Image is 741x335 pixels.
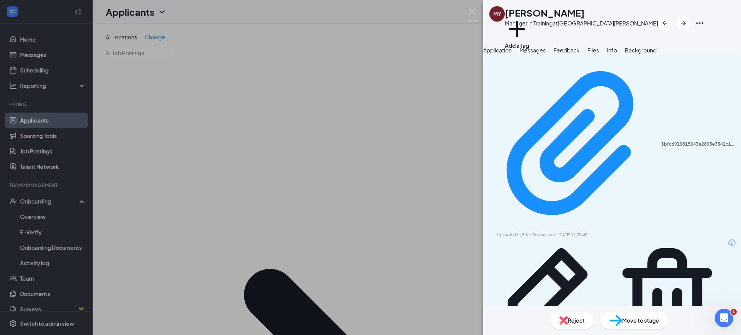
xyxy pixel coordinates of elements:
[505,19,658,27] div: Manager in Training at [GEOGRAPHIC_DATA][PERSON_NAME]
[497,232,613,238] div: Uploaded by Eden Resources on [DATE] 11:30:43
[607,47,617,54] span: Info
[731,309,737,315] span: 1
[622,316,659,325] span: Move to stage
[488,58,661,231] svg: Paperclip
[505,17,529,50] button: PlusAdd a tag
[587,47,599,54] span: Files
[488,58,736,238] a: Paperclip3bfc6919815043e2895e7542c10931f5.pdfUploaded by Eden Resources on [DATE] 11:30:43
[660,19,670,28] svg: ArrowLeftNew
[493,10,501,18] div: MY
[625,47,656,54] span: Background
[727,238,736,247] svg: Download
[677,16,690,30] button: ArrowRight
[679,19,688,28] svg: ArrowRight
[661,141,736,147] div: 3bfc6919815043e2895e7542c10931f5.pdf
[568,316,585,325] span: Reject
[483,47,512,54] span: Application
[505,6,585,19] h1: [PERSON_NAME]
[695,19,704,28] svg: Ellipses
[553,47,580,54] span: Feedback
[519,47,546,54] span: Messages
[658,16,672,30] button: ArrowLeftNew
[715,309,733,327] iframe: Intercom live chat
[505,17,529,41] svg: Plus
